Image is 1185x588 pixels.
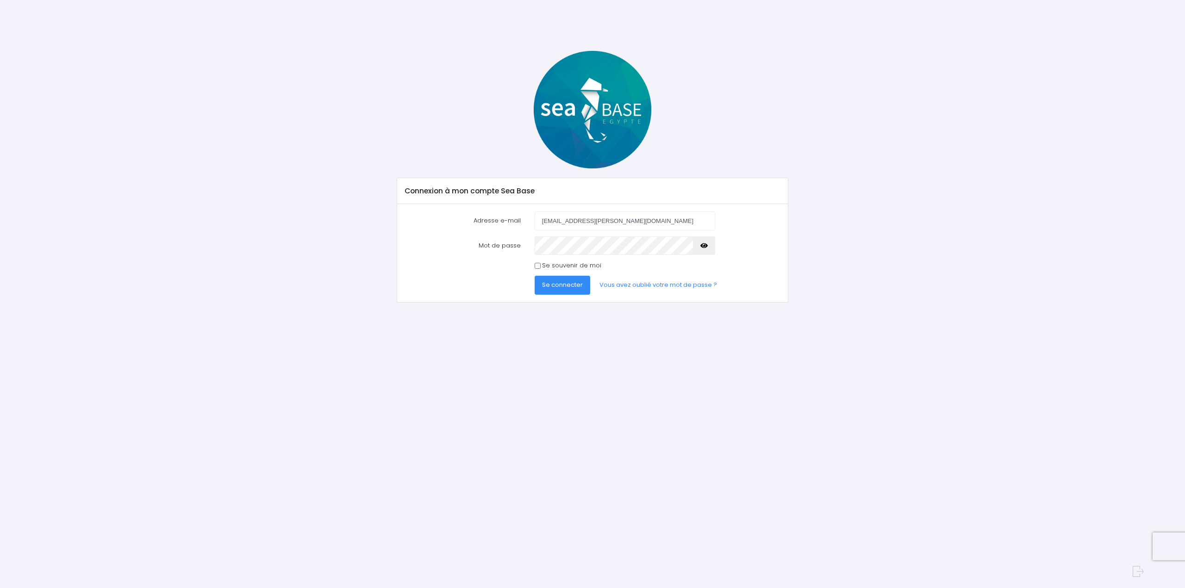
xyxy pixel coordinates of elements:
[398,211,528,230] label: Adresse e-mail
[397,178,787,204] div: Connexion à mon compte Sea Base
[542,280,583,289] span: Se connecter
[542,261,601,270] label: Se souvenir de moi
[592,276,724,294] a: Vous avez oublié votre mot de passe ?
[535,276,590,294] button: Se connecter
[398,236,528,255] label: Mot de passe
